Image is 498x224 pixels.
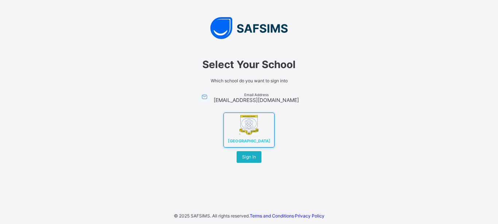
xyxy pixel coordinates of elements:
span: [EMAIL_ADDRESS][DOMAIN_NAME] [214,97,299,103]
img: SAFSIMS Logo [140,17,358,39]
a: Terms and Conditions [250,213,294,219]
span: · [250,213,324,219]
span: Select Your School [147,58,351,71]
span: © 2025 SAFSIMS. All rights reserved. [174,213,250,219]
span: Which school do you want to sign into [147,78,351,83]
img: MUSA ILIASU COLLEGE [239,115,259,135]
span: Email Address [214,93,299,97]
span: [GEOGRAPHIC_DATA] [226,137,272,145]
span: Sign In [242,154,256,160]
a: Privacy Policy [295,213,324,219]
